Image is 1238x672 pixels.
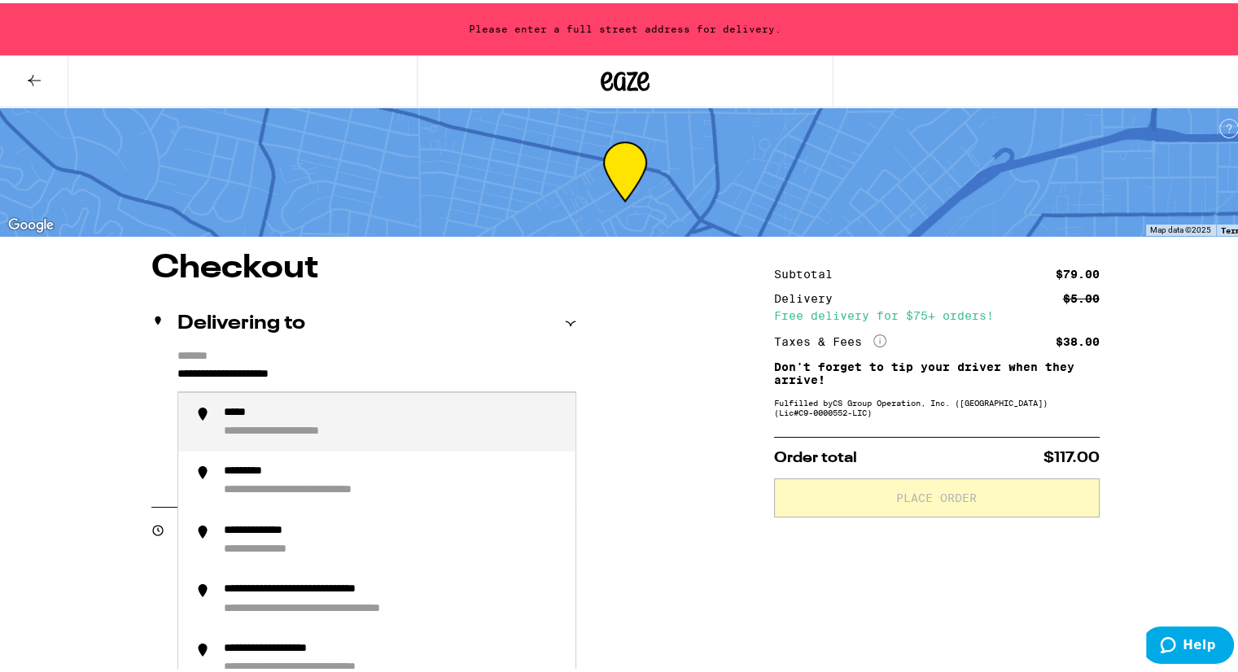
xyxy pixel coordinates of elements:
[1063,290,1100,301] div: $5.00
[1150,222,1211,231] span: Map data ©2025
[151,249,576,281] h1: Checkout
[1146,623,1234,664] iframe: Opens a widget where you can find more information
[774,331,886,346] div: Taxes & Fees
[896,489,977,500] span: Place Order
[4,212,58,233] img: Google
[177,311,305,330] h2: Delivering to
[774,395,1100,414] div: Fulfilled by CS Group Operation, Inc. ([GEOGRAPHIC_DATA]) (Lic# C9-0000552-LIC )
[774,265,844,277] div: Subtotal
[1056,265,1100,277] div: $79.00
[1056,333,1100,344] div: $38.00
[774,475,1100,514] button: Place Order
[774,290,844,301] div: Delivery
[774,307,1100,318] div: Free delivery for $75+ orders!
[1043,447,1100,462] span: $117.00
[4,212,58,233] a: Open this area in Google Maps (opens a new window)
[774,447,857,462] span: Order total
[774,357,1100,383] p: Don't forget to tip your driver when they arrive!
